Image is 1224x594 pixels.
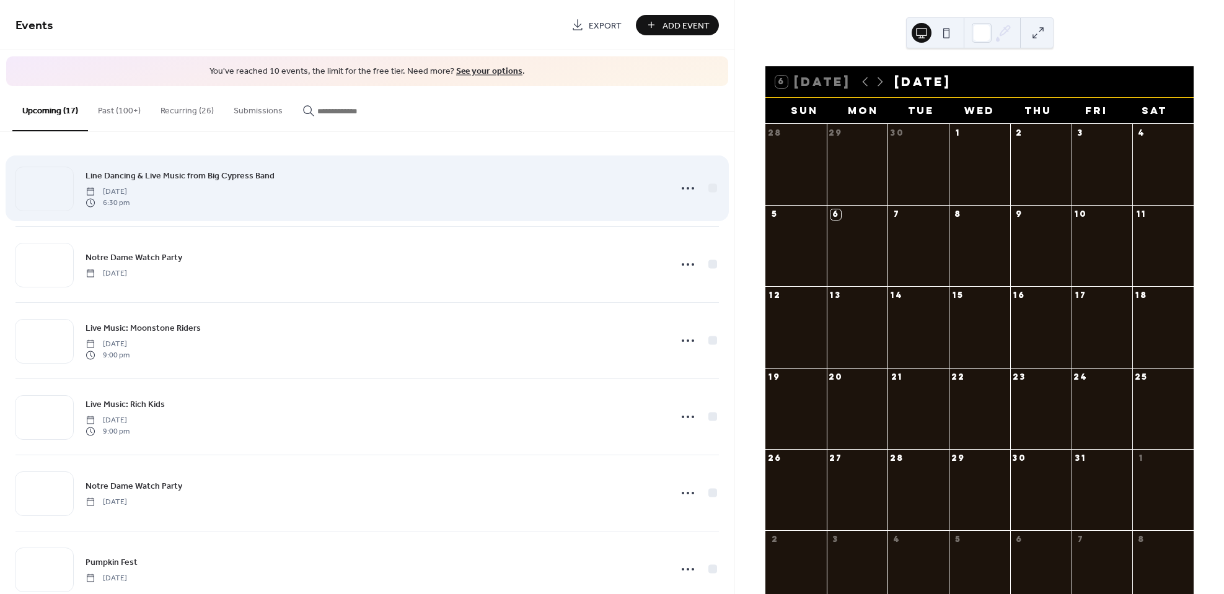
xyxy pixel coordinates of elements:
div: 27 [830,453,841,464]
span: [DATE] [86,268,127,279]
a: Notre Dame Watch Party [86,250,182,264]
div: Tue [892,98,950,123]
span: [DATE] [86,186,130,197]
a: Live Music: Moonstone Riders [86,321,201,335]
span: 9:00 pm [86,350,130,361]
span: 6:30 pm [86,198,130,209]
div: 12 [770,290,780,301]
a: Line Dancing & Live Music from Big Cypress Band [86,168,275,183]
div: Thu [1009,98,1067,123]
div: 10 [1075,209,1086,220]
div: 1 [1137,453,1147,464]
div: 28 [770,128,780,138]
div: Fri [1067,98,1125,123]
div: 19 [770,372,780,382]
div: 25 [1137,372,1147,382]
div: Sat [1125,98,1184,123]
div: 14 [892,290,902,301]
div: 29 [830,128,841,138]
div: 6 [1014,535,1024,545]
span: You've reached 10 events, the limit for the free tier. Need more? . [19,66,716,78]
span: Line Dancing & Live Music from Big Cypress Band [86,169,275,182]
span: Notre Dame Watch Party [86,251,182,264]
div: 5 [770,209,780,220]
a: Export [562,15,631,35]
div: 15 [953,290,964,301]
span: Events [15,14,53,38]
div: 21 [892,372,902,382]
button: Recurring (26) [151,86,224,130]
div: 30 [1014,453,1024,464]
div: [DATE] [894,74,951,90]
div: 28 [892,453,902,464]
span: [DATE] [86,338,130,349]
div: 18 [1137,290,1147,301]
div: 23 [1014,372,1024,382]
span: Live Music: Moonstone Riders [86,321,201,334]
button: Upcoming (17) [12,86,88,131]
div: 20 [830,372,841,382]
div: 26 [770,453,780,464]
div: 16 [1014,290,1024,301]
a: Pumpkin Fest [86,555,138,569]
div: 7 [892,209,902,220]
span: [DATE] [86,414,130,426]
div: Sun [775,98,834,123]
div: 22 [953,372,964,382]
div: 29 [953,453,964,464]
div: 9 [1014,209,1024,220]
div: 30 [892,128,902,138]
a: Notre Dame Watch Party [86,479,182,493]
span: [DATE] [86,496,127,507]
div: 3 [830,535,841,545]
div: 2 [770,535,780,545]
div: 13 [830,290,841,301]
a: Live Music: Rich Kids [86,397,165,411]
span: [DATE] [86,572,127,583]
div: 2 [1014,128,1024,138]
span: Pumpkin Fest [86,556,138,569]
div: 3 [1075,128,1086,138]
div: 17 [1075,290,1086,301]
span: Export [589,19,622,32]
div: 7 [1075,535,1086,545]
span: Live Music: Rich Kids [86,398,165,411]
div: 31 [1075,453,1086,464]
button: Submissions [224,86,293,130]
a: See your options [456,63,522,80]
div: 4 [892,535,902,545]
div: Mon [834,98,892,123]
div: 6 [830,209,841,220]
div: Wed [950,98,1008,123]
div: 4 [1137,128,1147,138]
div: 8 [953,209,964,220]
span: 9:00 pm [86,426,130,437]
div: 24 [1075,372,1086,382]
div: 8 [1137,535,1147,545]
div: 1 [953,128,964,138]
div: 5 [953,535,964,545]
span: Notre Dame Watch Party [86,479,182,492]
button: Past (100+) [88,86,151,130]
div: 11 [1137,209,1147,220]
